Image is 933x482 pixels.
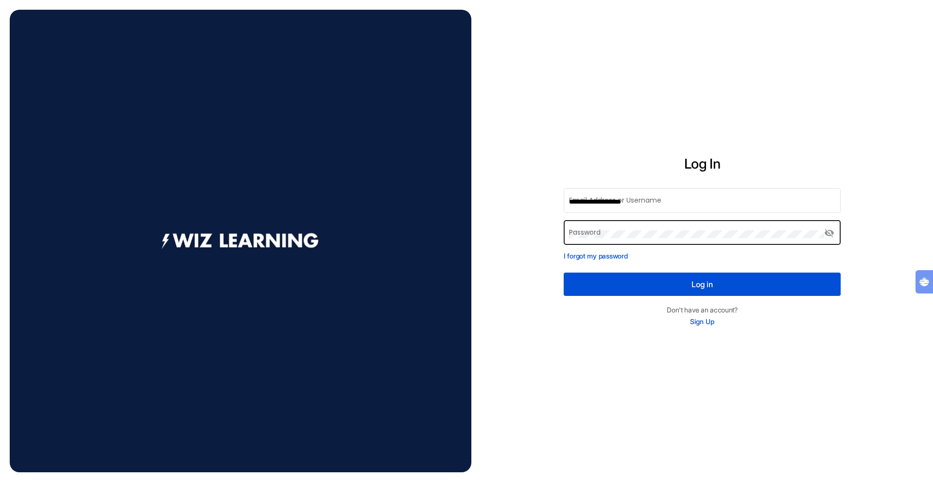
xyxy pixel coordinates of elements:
[564,155,841,172] h2: Log In
[159,228,322,255] img: footer logo
[667,305,738,315] p: Don't have an account?
[564,251,841,261] p: I forgot my password
[824,227,836,239] mat-icon: visibility_off
[690,317,714,326] a: Sign Up
[564,273,841,296] button: Log in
